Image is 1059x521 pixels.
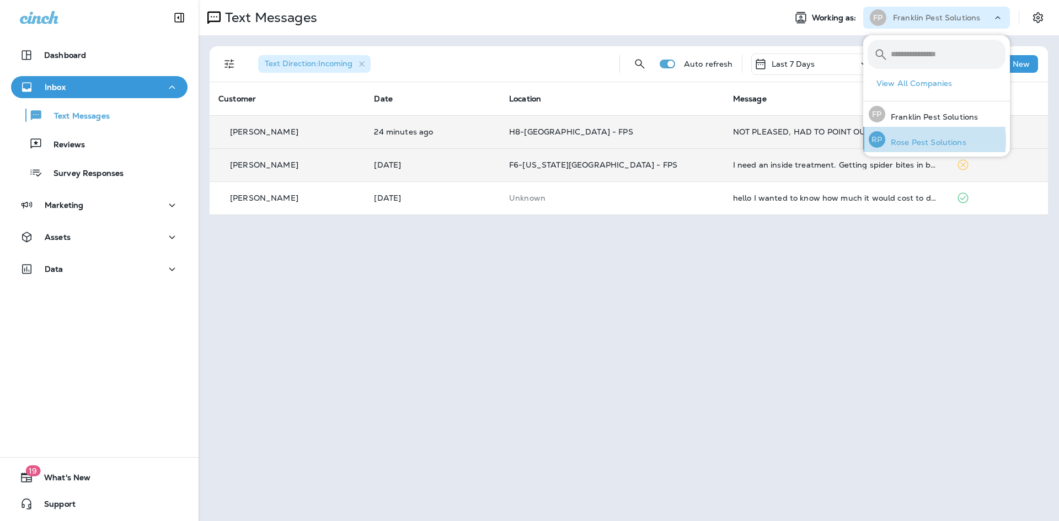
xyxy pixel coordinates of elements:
button: Assets [11,226,188,248]
p: Reviews [42,140,85,151]
span: H8-[GEOGRAPHIC_DATA] - FPS [509,127,633,137]
p: Text Messages [43,111,110,122]
button: Reviews [11,132,188,155]
p: Inbox [45,83,66,92]
p: Survey Responses [42,169,124,179]
p: Rose Pest Solutions [885,138,966,147]
p: Assets [45,233,71,241]
button: View All Companies [872,75,1010,92]
button: Dashboard [11,44,188,66]
button: RPRose Pest Solutions [863,127,1010,152]
button: Collapse Sidebar [164,7,195,29]
p: Data [45,265,63,273]
p: Sep 6, 2025 05:17 PM [374,160,491,169]
p: Sep 3, 2025 07:48 PM [374,194,491,202]
span: Date [374,94,393,104]
span: Customer [218,94,256,104]
p: Last 7 Days [772,60,815,68]
div: Text Direction:Incoming [258,55,371,73]
span: What's New [33,473,90,486]
div: FP [870,9,886,26]
span: Location [509,94,541,104]
p: Auto refresh [684,60,733,68]
button: Support [11,493,188,515]
button: Text Messages [11,104,188,127]
button: Filters [218,53,240,75]
button: Settings [1028,8,1048,28]
div: I need an inside treatment. Getting spider bites in bed. [733,160,939,169]
p: Sep 8, 2025 09:44 AM [374,127,491,136]
span: Working as: [812,13,859,23]
button: Inbox [11,76,188,98]
span: Text Direction : Incoming [265,58,352,68]
button: Survey Responses [11,161,188,184]
div: FP [869,106,885,122]
span: 19 [25,465,40,476]
p: Franklin Pest Solutions [893,13,980,22]
button: Search Messages [629,53,651,75]
button: Data [11,258,188,280]
p: Franklin Pest Solutions [885,112,978,121]
div: NOT PLEASED, HAD TO POINT OUT EVERY SPOT TO SPRAY. . [733,127,939,136]
span: Message [733,94,767,104]
p: New [1013,60,1030,68]
p: Text Messages [221,9,317,26]
div: RP [869,131,885,148]
p: [PERSON_NAME] [230,160,298,169]
p: Marketing [45,201,83,210]
p: This customer does not have a last location and the phone number they messaged is not assigned to... [509,194,715,202]
span: Support [33,499,76,513]
button: FPFranklin Pest Solutions [863,101,1010,127]
div: hello I wanted to know how much it would cost to do a bed bug evaluation to see if we have them i... [733,194,939,202]
button: Marketing [11,194,188,216]
p: [PERSON_NAME] [230,127,298,136]
span: F6-[US_STATE][GEOGRAPHIC_DATA] - FPS [509,160,677,170]
p: [PERSON_NAME] [230,194,298,202]
button: 19What's New [11,466,188,488]
p: Dashboard [44,51,86,60]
